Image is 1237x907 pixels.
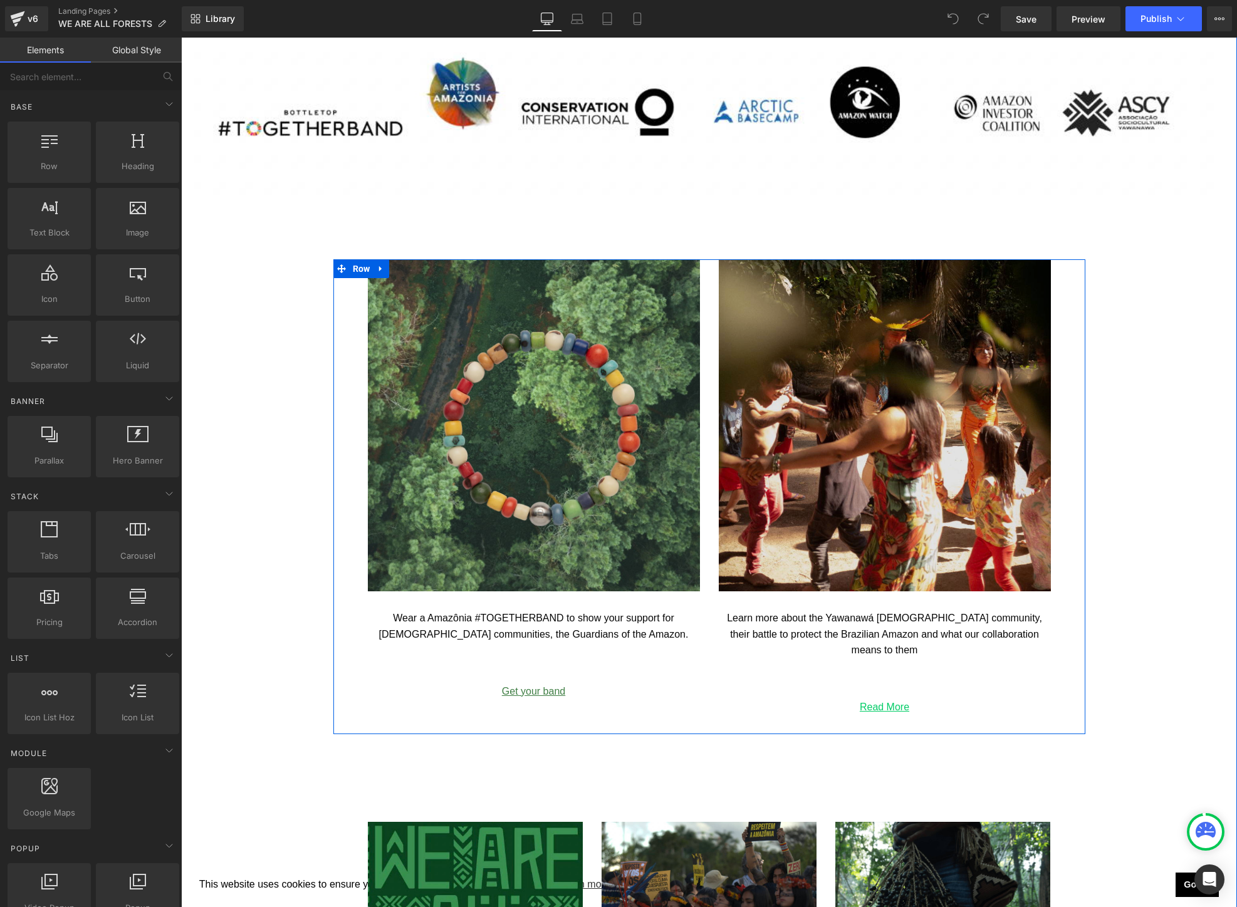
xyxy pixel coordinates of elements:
[1194,864,1224,894] div: Open Intercom Messenger
[9,490,40,502] span: Stack
[100,711,175,724] span: Icon List
[321,648,384,659] a: Get your band
[58,19,152,29] span: WE ARE ALL FORESTS
[971,6,996,31] button: Redo
[100,359,175,372] span: Liquid
[941,6,966,31] button: Undo
[1016,13,1036,26] span: Save
[9,652,31,664] span: List
[11,711,87,724] span: Icon List Hoz
[100,616,175,629] span: Accordion
[5,6,48,31] a: v6
[1125,6,1202,31] button: Publish
[532,6,562,31] a: Desktop
[9,101,34,113] span: Base
[193,573,513,604] p: Wear a Amazônia #TOGETHERBAND to show your support for [DEMOGRAPHIC_DATA] communities, the Guardi...
[11,549,87,562] span: Tabs
[11,293,87,306] span: Icon
[622,6,652,31] a: Mobile
[100,293,175,306] span: Button
[1140,14,1172,24] span: Publish
[169,222,192,241] span: Row
[182,6,244,31] a: New Library
[100,226,175,239] span: Image
[1207,6,1232,31] button: More
[11,160,87,173] span: Row
[562,6,592,31] a: Laptop
[11,616,87,629] span: Pricing
[9,747,48,759] span: Module
[679,664,728,675] a: Read More
[91,38,182,63] a: Global Style
[592,6,622,31] a: Tablet
[544,573,864,621] p: Learn more about the Yawanawá [DEMOGRAPHIC_DATA] community, their battle to protect the Brazilian...
[11,806,87,819] span: Google Maps
[11,359,87,372] span: Separator
[100,454,175,467] span: Hero Banner
[192,222,208,241] a: Expand / Collapse
[100,549,175,562] span: Carousel
[25,11,41,27] div: v6
[9,395,46,407] span: Banner
[58,6,182,16] a: Landing Pages
[206,13,235,24] span: Library
[1072,13,1105,26] span: Preview
[1057,6,1120,31] a: Preview
[11,226,87,239] span: Text Block
[11,454,87,467] span: Parallax
[100,160,175,173] span: Heading
[9,842,41,854] span: Popup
